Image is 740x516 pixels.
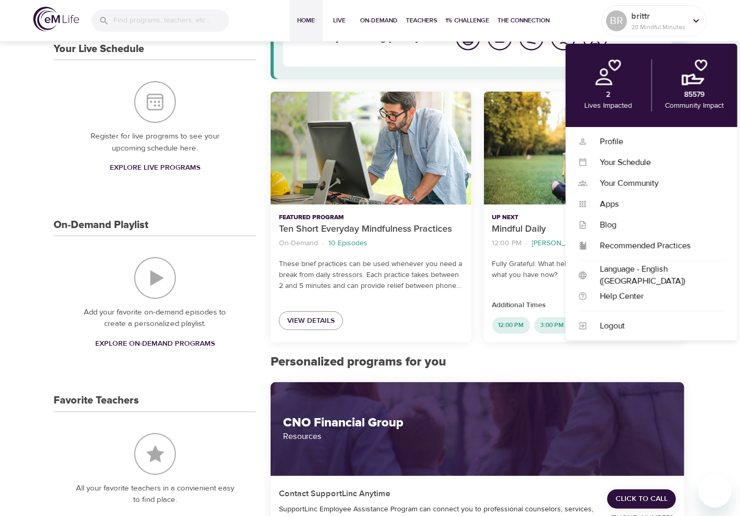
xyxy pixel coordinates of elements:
[328,238,367,249] p: 10 Episodes
[283,430,672,443] p: Resources
[113,9,229,32] input: Find programs, teachers, etc...
[595,59,621,85] img: personal.png
[492,213,614,222] p: Up Next
[95,337,215,350] span: Explore On-Demand Programs
[110,161,200,174] span: Explore Live Programs
[279,259,463,292] p: These brief practices can be used whenever you need a break from daily stressors. Each practice t...
[279,222,463,236] p: Ten Short Everyday Mindfulness Practices
[54,219,148,231] h3: On-Demand Playlist
[271,355,684,370] h2: Personalized programs for you
[134,433,176,475] img: Favorite Teachers
[492,300,676,311] p: Additional Times
[322,236,324,250] li: ·
[631,22,686,32] p: 28 Mindful Minutes
[616,493,668,506] span: Click to Call
[492,317,530,334] div: 12:00 PM
[294,15,318,26] span: Home
[606,10,627,31] div: BR
[492,321,530,330] span: 12:00 PM
[327,15,352,26] span: Live
[698,474,732,508] iframe: Button to launch messaging window
[283,416,672,431] h2: CNO Financial Group
[279,213,463,222] p: Featured Program
[684,90,705,100] p: 85579
[279,488,391,499] h5: Contact SupportLinc Anytime
[91,334,219,354] a: Explore On-Demand Programs
[526,236,528,250] li: ·
[445,15,489,26] span: 1% Challenge
[279,311,343,331] a: View Details
[54,43,144,55] h3: Your Live Schedule
[406,15,437,26] span: Teachers
[74,483,235,506] p: All your favorite teachers in a convienient easy to find place.
[360,15,398,26] span: On-Demand
[588,263,725,287] div: Language - English ([GEOGRAPHIC_DATA])
[492,259,676,281] p: Fully Grateful: What helps you to be fully grateful for what you have now?
[492,238,522,249] p: 12:00 PM
[607,489,676,509] a: Click to Call
[484,92,684,205] button: Mindful Daily
[134,257,176,299] img: On-Demand Playlist
[588,291,725,303] div: Help Center
[588,178,725,190] div: Your Community
[271,92,471,205] button: Ten Short Everyday Mindfulness Practices
[54,395,139,407] h3: Favorite Teachers
[74,307,235,330] p: Add your favorite on-demand episodes to create a personalized playlist.
[279,236,463,250] nav: breadcrumb
[287,314,335,328] span: View Details
[588,320,725,332] div: Logout
[606,90,610,100] p: 2
[588,136,725,148] div: Profile
[106,158,205,178] a: Explore Live Programs
[588,219,725,231] div: Blog
[665,100,724,111] p: Community Impact
[134,81,176,123] img: Your Live Schedule
[588,198,725,210] div: Apps
[631,10,686,22] p: brittr
[492,222,614,236] p: Mindful Daily
[532,238,588,249] p: [PERSON_NAME]
[584,100,632,111] p: Lives Impacted
[682,59,708,85] img: community.png
[534,321,570,330] span: 3:00 PM
[279,238,318,249] p: On-Demand
[33,7,79,31] img: logo
[492,236,614,250] nav: breadcrumb
[497,15,550,26] span: The Connection
[588,240,725,252] div: Recommended Practices
[74,131,235,154] p: Register for live programs to see your upcoming schedule here.
[534,317,570,334] div: 3:00 PM
[588,157,725,169] div: Your Schedule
